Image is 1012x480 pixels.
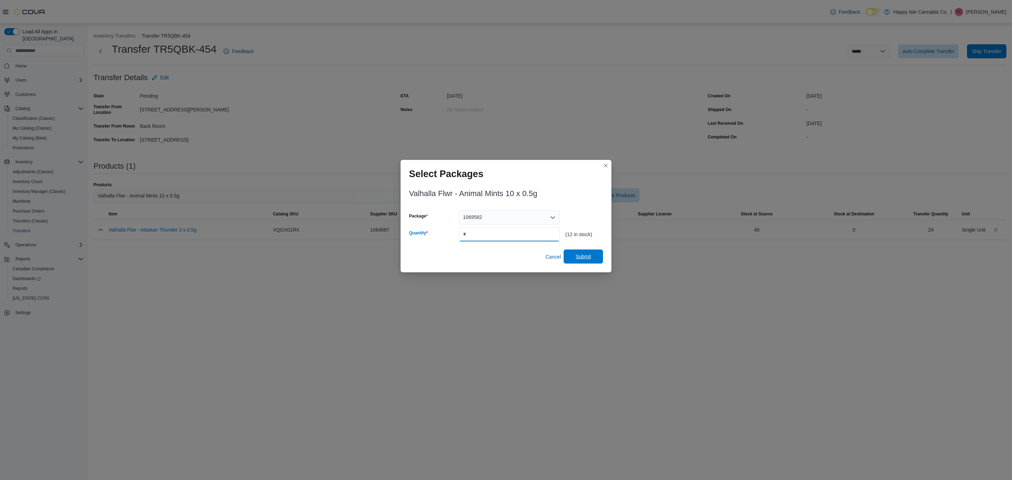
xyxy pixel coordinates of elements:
span: Cancel [545,253,561,260]
label: Package [409,213,428,219]
button: Submit [564,249,603,264]
h3: Valhalla Flwr - Animal Mints 10 x 0.5g [409,189,537,198]
span: Submit [576,253,591,260]
button: Open list of options [550,215,556,220]
button: Closes this modal window [602,161,610,170]
h1: Select Packages [409,168,484,180]
span: 1069582 [463,213,482,221]
label: Quantity [409,230,428,236]
div: (12 in stock) [565,232,603,237]
button: Cancel [543,250,564,264]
